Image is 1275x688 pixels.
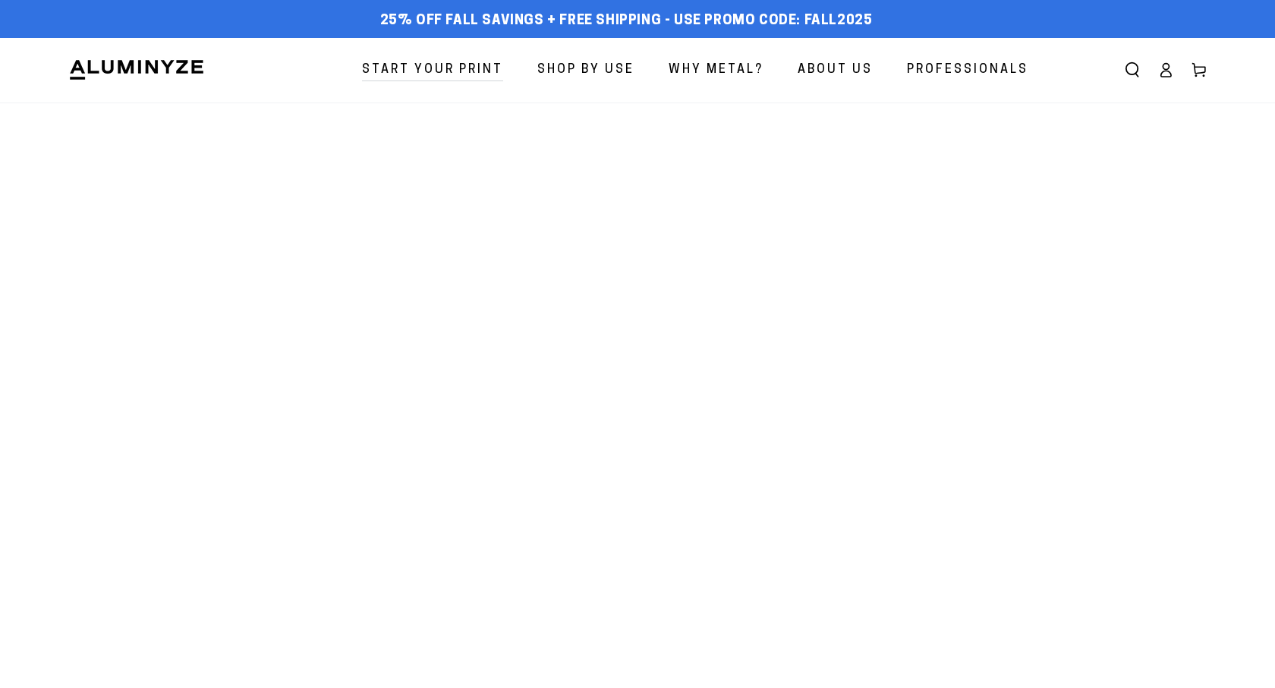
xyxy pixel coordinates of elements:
a: Start Your Print [351,50,515,90]
a: Why Metal? [657,50,775,90]
a: About Us [786,50,884,90]
span: Shop By Use [537,59,634,81]
a: Professionals [896,50,1040,90]
span: 25% off FALL Savings + Free Shipping - Use Promo Code: FALL2025 [380,13,873,30]
span: Professionals [907,59,1028,81]
span: About Us [798,59,873,81]
summary: Search our site [1116,53,1149,87]
img: Aluminyze [68,58,205,81]
span: Why Metal? [669,59,763,81]
span: Start Your Print [362,59,503,81]
a: Shop By Use [526,50,646,90]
